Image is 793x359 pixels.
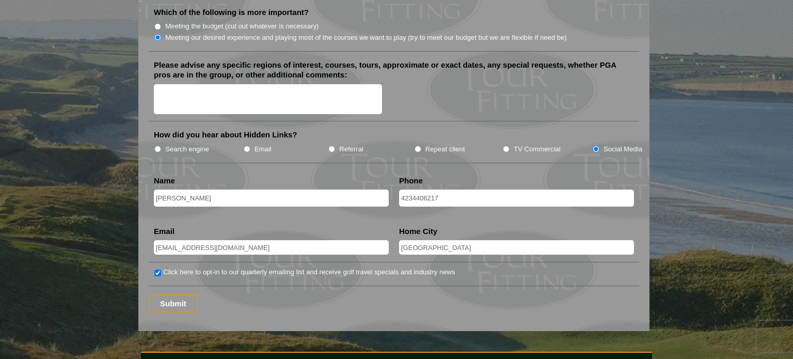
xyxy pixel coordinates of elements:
[165,144,209,154] label: Search engine
[165,33,567,43] label: Meeting our desired experience and playing most of the courses we want to play (try to meet our b...
[154,130,297,140] label: How did you hear about Hidden Links?
[399,226,437,237] label: Home City
[255,144,272,154] label: Email
[149,294,198,313] input: Submit
[154,60,634,80] label: Please advise any specific regions of interest, courses, tours, approximate or exact dates, any s...
[154,226,175,237] label: Email
[425,144,465,154] label: Repeat client
[339,144,363,154] label: Referral
[604,144,642,154] label: Social Media
[154,7,309,18] label: Which of the following is more important?
[165,21,319,32] label: Meeting the budget (cut out whatever is necessary)
[514,144,560,154] label: TV Commercial
[399,176,423,186] label: Phone
[163,267,455,277] label: Click here to opt-in to our quarterly emailing list and receive golf travel specials and industry...
[154,176,175,186] label: Name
